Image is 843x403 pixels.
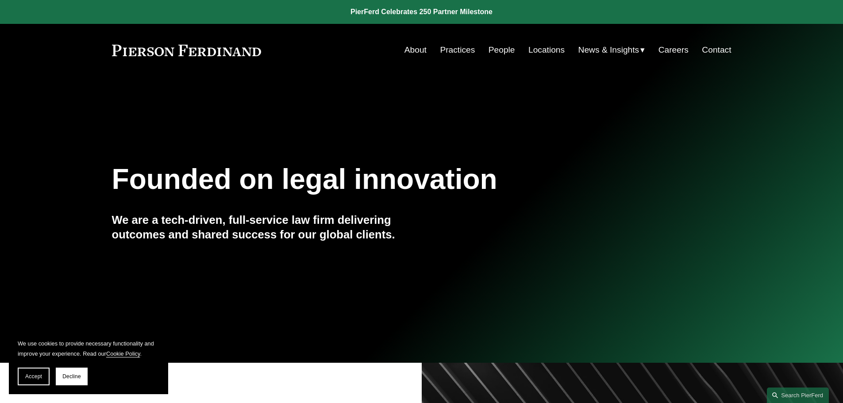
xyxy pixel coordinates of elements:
[106,350,140,357] a: Cookie Policy
[767,388,829,403] a: Search this site
[658,42,689,58] a: Careers
[18,338,159,359] p: We use cookies to provide necessary functionality and improve your experience. Read our .
[404,42,427,58] a: About
[702,42,731,58] a: Contact
[56,368,88,385] button: Decline
[112,163,628,196] h1: Founded on legal innovation
[440,42,475,58] a: Practices
[18,368,50,385] button: Accept
[489,42,515,58] a: People
[578,42,639,58] span: News & Insights
[25,373,42,380] span: Accept
[62,373,81,380] span: Decline
[112,213,422,242] h4: We are a tech-driven, full-service law firm delivering outcomes and shared success for our global...
[9,330,168,394] section: Cookie banner
[578,42,645,58] a: folder dropdown
[528,42,565,58] a: Locations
